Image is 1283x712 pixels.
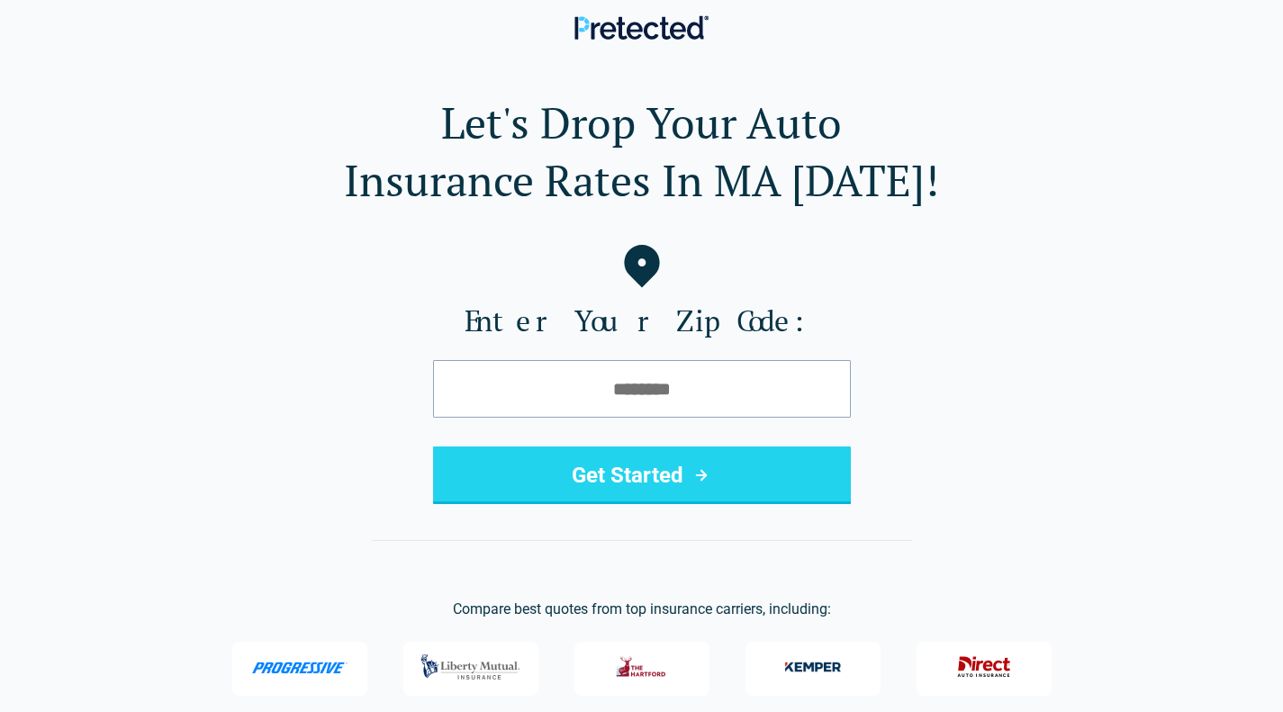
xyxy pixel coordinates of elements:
p: Compare best quotes from top insurance carriers, including: [29,599,1254,620]
img: Progressive [251,662,348,674]
button: Get Started [433,446,851,504]
img: Liberty Mutual [416,645,525,689]
img: The Hartford [606,648,678,686]
img: Pretected [574,15,709,40]
img: Kemper [777,648,849,686]
label: Enter Your Zip Code: [29,302,1254,338]
h1: Let's Drop Your Auto Insurance Rates In MA [DATE]! [29,94,1254,209]
img: Direct General [948,648,1020,686]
